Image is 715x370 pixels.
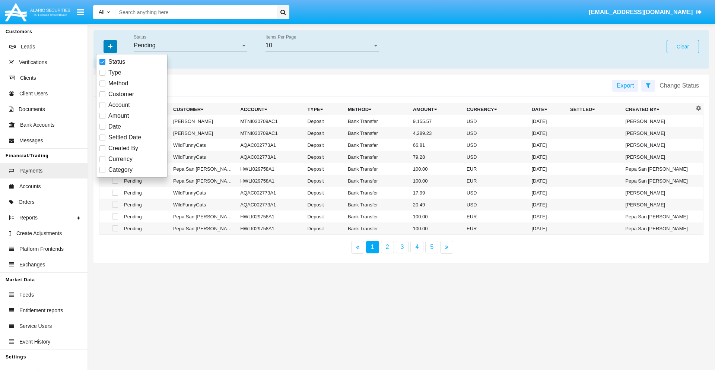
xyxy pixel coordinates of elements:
[19,58,47,66] span: Verifications
[345,163,410,175] td: Bank Transfer
[237,187,304,199] td: AQAC002773A1
[19,90,48,98] span: Client Users
[366,241,379,253] a: 1
[108,68,121,77] span: Type
[16,230,62,237] span: Create Adjustments
[464,139,528,151] td: USD
[464,103,528,116] th: Currency
[99,9,105,15] span: All
[396,241,409,253] a: 3
[237,151,304,163] td: AQAC002773A1
[237,175,304,187] td: HWLI029758A1
[345,187,410,199] td: Bank Transfer
[305,163,345,175] td: Deposit
[667,40,699,53] button: Clear
[464,163,528,175] td: EUR
[528,127,567,139] td: [DATE]
[121,199,170,211] td: Pending
[464,127,528,139] td: USD
[170,127,237,139] td: [PERSON_NAME]
[622,127,694,139] td: [PERSON_NAME]
[528,199,567,211] td: [DATE]
[237,163,304,175] td: HWLI029758A1
[19,214,38,222] span: Reports
[464,211,528,222] td: EUR
[622,139,694,151] td: [PERSON_NAME]
[305,127,345,139] td: Deposit
[345,103,410,116] th: Method
[237,139,304,151] td: AQAC002773A1
[121,222,170,235] td: Pending
[170,163,237,175] td: Pepa San [PERSON_NAME]
[19,307,63,314] span: Entitlement reports
[622,211,694,222] td: Pepa San [PERSON_NAME]
[170,103,237,116] th: Customer
[19,167,42,175] span: Payments
[19,137,43,145] span: Messages
[410,103,464,116] th: Amount
[93,241,709,254] nav: paginator
[585,2,706,23] a: [EMAIL_ADDRESS][DOMAIN_NAME]
[622,187,694,199] td: [PERSON_NAME]
[410,222,464,235] td: 100.00
[170,175,237,187] td: Pepa San [PERSON_NAME]
[345,139,410,151] td: Bank Transfer
[108,155,133,164] span: Currency
[345,127,410,139] td: Bank Transfer
[622,175,694,187] td: Pepa San [PERSON_NAME]
[622,115,694,127] td: [PERSON_NAME]
[528,139,567,151] td: [DATE]
[464,115,528,127] td: USD
[4,1,71,23] img: Logo image
[528,151,567,163] td: [DATE]
[19,261,45,269] span: Exchanges
[108,57,125,66] span: Status
[305,211,345,222] td: Deposit
[108,165,133,174] span: Category
[305,103,345,116] th: Type
[170,199,237,211] td: WildFunnyCats
[19,322,52,330] span: Service Users
[345,199,410,211] td: Bank Transfer
[425,241,438,253] a: 5
[410,151,464,163] td: 79.28
[589,9,693,15] span: [EMAIL_ADDRESS][DOMAIN_NAME]
[528,187,567,199] td: [DATE]
[410,211,464,222] td: 100.00
[410,199,464,211] td: 20.49
[528,175,567,187] td: [DATE]
[305,139,345,151] td: Deposit
[305,175,345,187] td: Deposit
[237,127,304,139] td: MTNI030709AC1
[410,139,464,151] td: 66.81
[655,80,703,92] button: Change Status
[410,175,464,187] td: 100.00
[19,105,45,113] span: Documents
[622,222,694,235] td: Pepa San [PERSON_NAME]
[237,103,304,116] th: Account
[622,151,694,163] td: [PERSON_NAME]
[121,175,170,187] td: Pending
[305,222,345,235] td: Deposit
[305,151,345,163] td: Deposit
[345,151,410,163] td: Bank Transfer
[121,211,170,222] td: Pending
[170,151,237,163] td: WildFunnyCats
[108,111,129,120] span: Amount
[528,163,567,175] td: [DATE]
[19,183,41,190] span: Accounts
[170,222,237,235] td: Pepa San [PERSON_NAME]
[381,241,394,253] a: 2
[528,115,567,127] td: [DATE]
[622,199,694,211] td: [PERSON_NAME]
[528,222,567,235] td: [DATE]
[237,222,304,235] td: HWLI029758A1
[170,139,237,151] td: WildFunnyCats
[170,187,237,199] td: WildFunnyCats
[108,133,141,142] span: Settled Date
[21,43,35,51] span: Leads
[345,211,410,222] td: Bank Transfer
[237,199,304,211] td: AQAC002773A1
[108,79,128,88] span: Method
[108,122,121,131] span: Date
